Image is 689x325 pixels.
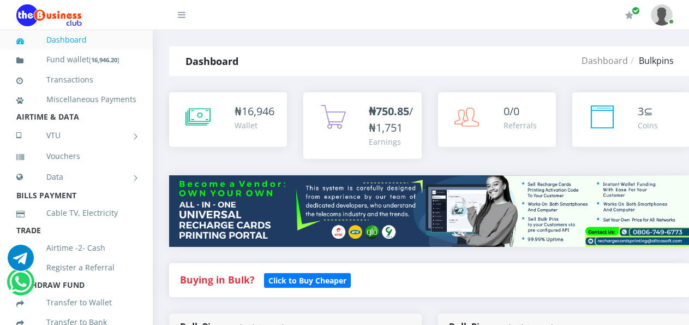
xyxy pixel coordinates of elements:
a: ₦16,946 Wallet [169,92,287,147]
small: [ ] [89,56,119,64]
a: Cable TV, Electricity [16,200,136,226]
span: 0/0 [504,104,519,119]
div: ⊆ [638,103,658,120]
a: ₦750.85/₦1,751 Earnings [303,92,421,159]
a: Chat for support [9,277,32,295]
a: Transactions [16,67,136,92]
a: Click to Buy Cheaper [264,273,351,286]
b: ₦750.85 [369,104,409,119]
img: Logo [16,4,82,26]
i: Renew/Upgrade Subscription [625,11,633,20]
span: /₦1,751 [369,104,413,135]
a: Fund wallet[16,946.20] [16,47,136,73]
img: User [651,4,673,26]
b: Click to Buy Cheaper [268,275,346,286]
strong: Buying in Bulk? [180,273,254,286]
b: 16,946.20 [91,56,117,64]
a: Dashboard [582,55,628,67]
a: Register a Referral [16,255,136,280]
a: Transfer to Wallet [16,290,136,315]
a: Vouchers [16,144,136,169]
span: Renew/Upgrade Subscription [632,7,640,15]
a: Dashboard [16,27,136,52]
a: Data [16,163,136,191]
span: 16,946 [242,104,274,119]
div: Earnings [369,136,413,147]
div: Coins [638,120,658,131]
a: Chat for support [8,253,34,271]
a: VTU [16,122,136,149]
a: 0/0 Referrals [438,92,556,147]
li: Bulkpins [628,54,674,67]
a: Airtime -2- Cash [16,235,136,261]
span: 3 [638,104,644,119]
div: ₦ [235,103,274,120]
div: Referrals [504,120,537,131]
div: Wallet [235,120,274,131]
strong: Dashboard [185,55,238,68]
a: Miscellaneous Payments [16,87,136,112]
